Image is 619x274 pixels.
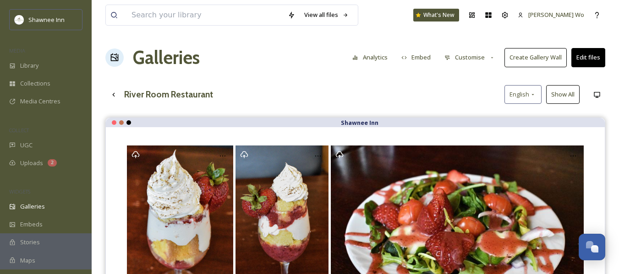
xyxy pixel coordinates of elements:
[48,159,57,167] div: 2
[348,48,392,66] button: Analytics
[9,47,25,54] span: MEDIA
[20,159,43,167] span: Uploads
[513,6,589,24] a: [PERSON_NAME] Wo
[9,188,30,195] span: WIDGETS
[20,202,45,211] span: Galleries
[528,11,584,19] span: [PERSON_NAME] Wo
[20,220,43,229] span: Embeds
[15,15,24,24] img: shawnee-300x300.jpg
[20,61,38,70] span: Library
[20,256,35,265] span: Maps
[509,90,529,99] span: English
[397,48,436,66] button: Embed
[571,48,605,67] button: Edit files
[127,5,283,25] input: Search your library
[28,16,65,24] span: Shawnee Inn
[9,127,29,134] span: COLLECT
[348,48,397,66] a: Analytics
[20,141,33,150] span: UGC
[20,238,40,247] span: Stories
[124,88,213,101] h3: River Room Restaurant
[579,234,605,260] button: Open Chat
[546,85,580,104] button: Show All
[20,97,60,106] span: Media Centres
[20,79,50,88] span: Collections
[341,118,378,127] strong: Shawnee Inn
[133,44,200,71] a: Galleries
[440,48,500,66] button: Customise
[413,9,459,21] a: What's New
[300,6,353,24] a: View all files
[504,48,567,67] button: Create Gallery Wall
